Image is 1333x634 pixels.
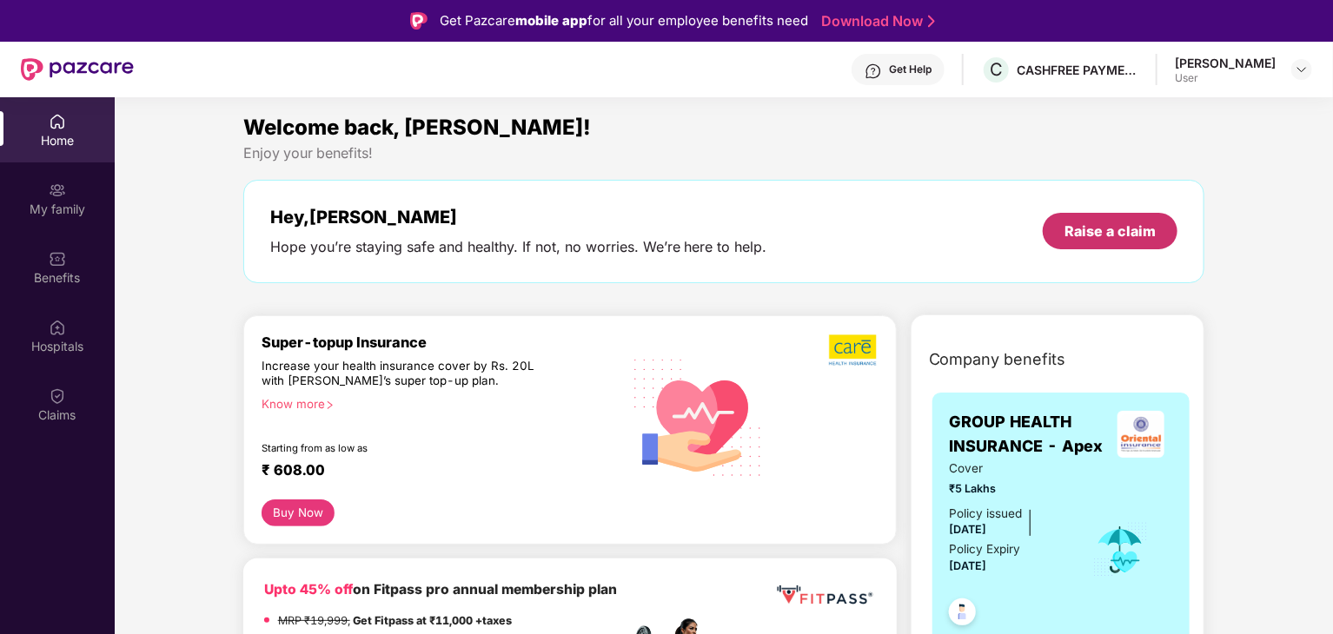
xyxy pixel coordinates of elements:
div: User [1175,71,1276,85]
span: C [990,59,1003,80]
img: svg+xml;base64,PHN2ZyB4bWxucz0iaHR0cDovL3d3dy53My5vcmcvMjAwMC9zdmciIHhtbG5zOnhsaW5rPSJodHRwOi8vd3... [621,338,776,495]
img: fppp.png [773,579,875,611]
span: GROUP HEALTH INSURANCE - Apex [950,410,1110,459]
img: New Pazcare Logo [21,58,134,81]
div: Know more [262,397,611,409]
span: ₹5 Lakhs [950,480,1069,498]
img: Logo [410,12,428,30]
div: Policy issued [950,505,1023,523]
div: Get Pazcare for all your employee benefits need [440,10,808,31]
div: Hope you’re staying safe and healthy. If not, no worries. We’re here to help. [270,238,767,256]
img: icon [1092,521,1149,578]
img: b5dec4f62d2307b9de63beb79f102df3.png [829,334,879,367]
img: svg+xml;base64,PHN2ZyBpZD0iQmVuZWZpdHMiIHhtbG5zPSJodHRwOi8vd3d3LnczLm9yZy8yMDAwL3N2ZyIgd2lkdGg9Ij... [49,250,66,267]
div: Enjoy your benefits! [243,144,1205,162]
div: Get Help [889,63,932,76]
span: Welcome back, [PERSON_NAME]! [243,115,591,140]
div: Increase your health insurance cover by Rs. 20L with [PERSON_NAME]’s super top-up plan. [262,359,547,390]
div: Raise a claim [1064,221,1156,241]
button: Buy Now [262,499,335,526]
img: svg+xml;base64,PHN2ZyBpZD0iSG9tZSIgeG1sbnM9Imh0dHA6Ly93d3cudzMub3JnLzIwMDAvc3ZnIiB3aWR0aD0iMjAiIG... [49,113,66,130]
img: svg+xml;base64,PHN2ZyBpZD0iRHJvcGRvd24tMzJ4MzIiIHhtbG5zPSJodHRwOi8vd3d3LnczLm9yZy8yMDAwL3N2ZyIgd2... [1295,63,1309,76]
a: Download Now [821,12,930,30]
img: svg+xml;base64,PHN2ZyBpZD0iSGVscC0zMngzMiIgeG1sbnM9Imh0dHA6Ly93d3cudzMub3JnLzIwMDAvc3ZnIiB3aWR0aD... [865,63,882,80]
span: Cover [950,459,1069,478]
div: Super-topup Insurance [262,334,621,351]
div: Starting from as low as [262,442,547,454]
div: ₹ 608.00 [262,461,604,482]
img: svg+xml;base64,PHN2ZyBpZD0iSG9zcGl0YWxzIiB4bWxucz0iaHR0cDovL3d3dy53My5vcmcvMjAwMC9zdmciIHdpZHRoPS... [49,319,66,336]
span: Company benefits [929,347,1066,372]
img: svg+xml;base64,PHN2ZyB3aWR0aD0iMjAiIGhlaWdodD0iMjAiIHZpZXdCb3g9IjAgMCAyMCAyMCIgZmlsbD0ibm9uZSIgeG... [49,182,66,199]
span: right [325,400,335,410]
strong: mobile app [515,12,587,29]
div: CASHFREE PAYMENTS INDIA PVT. LTD. [1017,62,1138,78]
strong: Get Fitpass at ₹11,000 +taxes [353,614,512,627]
b: on Fitpass pro annual membership plan [264,581,617,598]
img: insurerLogo [1117,411,1164,458]
div: Policy Expiry [950,540,1021,558]
b: Upto 45% off [264,581,353,598]
span: [DATE] [950,523,987,536]
span: [DATE] [950,559,987,572]
img: Stroke [928,12,935,30]
del: MRP ₹19,999, [278,614,350,627]
div: Hey, [PERSON_NAME] [270,207,767,228]
img: svg+xml;base64,PHN2ZyBpZD0iQ2xhaW0iIHhtbG5zPSJodHRwOi8vd3d3LnczLm9yZy8yMDAwL3N2ZyIgd2lkdGg9IjIwIi... [49,387,66,405]
div: [PERSON_NAME] [1175,55,1276,71]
